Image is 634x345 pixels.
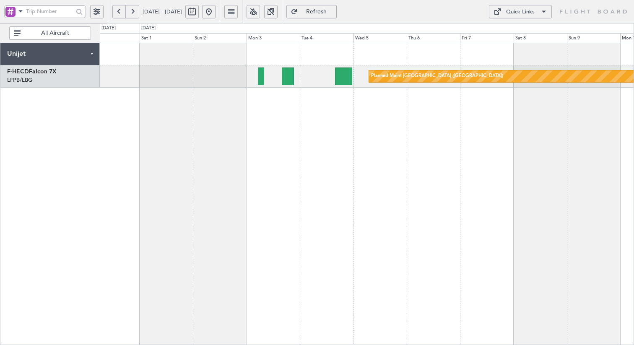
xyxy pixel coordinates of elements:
[22,30,88,36] span: All Aircraft
[7,69,29,75] span: F-HECD
[506,8,535,16] div: Quick Links
[143,8,182,16] span: [DATE] - [DATE]
[26,5,73,18] input: Trip Number
[407,33,460,43] div: Thu 6
[140,33,193,43] div: Sat 1
[460,33,513,43] div: Fri 7
[300,33,353,43] div: Tue 4
[489,5,552,18] button: Quick Links
[7,76,32,84] a: LFPB/LBG
[514,33,567,43] div: Sat 8
[567,33,620,43] div: Sun 9
[193,33,246,43] div: Sun 2
[141,25,156,32] div: [DATE]
[286,5,337,18] button: Refresh
[86,33,140,43] div: Fri 31
[353,33,407,43] div: Wed 5
[7,69,57,75] a: F-HECDFalcon 7X
[371,70,503,83] div: Planned Maint [GEOGRAPHIC_DATA] ([GEOGRAPHIC_DATA])
[9,26,91,40] button: All Aircraft
[101,25,116,32] div: [DATE]
[247,33,300,43] div: Mon 3
[299,9,334,15] span: Refresh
